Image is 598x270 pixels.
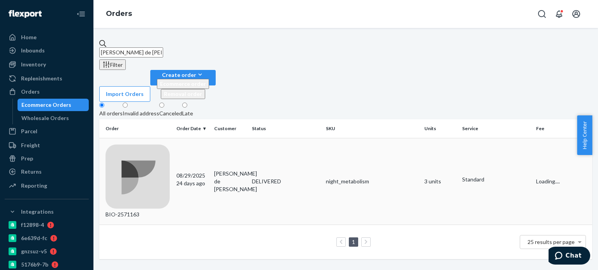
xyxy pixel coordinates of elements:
input: All orders [99,103,104,108]
div: Filter [102,61,123,69]
div: Orders [21,88,40,96]
button: Open notifications [551,6,567,22]
button: Open Search Box [534,6,550,22]
button: Help Center [577,115,592,155]
th: Status [249,119,323,138]
a: 6e639d-fc [5,232,89,244]
th: Order [99,119,173,138]
button: Ecommerce order [157,79,209,89]
input: Canceled [159,103,164,108]
div: Home [21,33,37,41]
div: Invalid address [123,110,159,117]
div: 5176b9-7b [21,261,48,268]
th: Units [421,119,459,138]
button: Close Navigation [73,6,89,22]
div: Late [182,110,193,117]
div: 6e639d-fc [21,234,47,242]
td: 3 units [421,138,459,225]
div: Create order [157,71,209,79]
a: Orders [106,9,132,18]
div: night_metabolism [326,178,418,185]
th: Fee [533,119,592,138]
a: Parcel [5,125,89,138]
p: 24 days ago [176,179,208,187]
button: Integrations [5,206,89,218]
a: Replenishments [5,72,89,85]
iframe: Opens a widget where you can chat to one of our agents [549,247,590,266]
td: [PERSON_NAME] de [PERSON_NAME] [211,138,249,225]
img: Flexport logo [9,10,42,18]
a: Page 1 is your current page [350,239,357,245]
input: Invalid address [123,103,128,108]
th: Order Date [173,119,211,138]
a: Freight [5,139,89,152]
div: Wholesale Orders [21,114,69,122]
div: BIO-2571163 [106,145,170,219]
input: Search orders [99,47,163,57]
button: Removal order [161,89,205,99]
div: gnzsuz-v5 [21,247,47,255]
a: Prep [5,152,89,165]
a: Orders [5,85,89,98]
a: Ecommerce Orders [18,99,89,111]
th: Service [459,119,533,138]
div: Prep [21,155,33,162]
div: Canceled [159,110,182,117]
a: gnzsuz-v5 [5,245,89,258]
div: 08/29/2025 [176,172,208,187]
div: All orders [99,110,123,117]
a: Inventory [5,58,89,71]
a: Inbounds [5,44,89,57]
p: Standard [462,176,530,183]
div: Freight [21,141,40,149]
th: SKU [323,119,421,138]
div: Integrations [21,208,54,216]
span: Removal order [164,91,202,97]
a: Wholesale Orders [18,112,89,124]
div: DELIVERED [252,178,320,185]
button: Create orderEcommerce orderRemoval order [150,70,216,85]
button: Filter [99,59,126,70]
a: Reporting [5,179,89,192]
a: f12898-4 [5,219,89,231]
button: Open account menu [568,6,584,22]
div: Parcel [21,127,37,135]
ol: breadcrumbs [100,3,138,25]
div: Returns [21,168,42,176]
button: Import Orders [99,86,150,102]
input: Late [182,103,187,108]
div: Inbounds [21,47,45,54]
div: Customer [214,125,246,132]
td: Loading.... [533,138,592,225]
div: Ecommerce Orders [21,101,71,109]
div: Replenishments [21,75,62,82]
div: f12898-4 [21,221,44,229]
span: Ecommerce order [160,80,206,87]
div: Inventory [21,61,46,68]
div: Reporting [21,182,47,190]
a: Returns [5,165,89,178]
a: Home [5,31,89,44]
span: 25 results per page [528,239,575,245]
